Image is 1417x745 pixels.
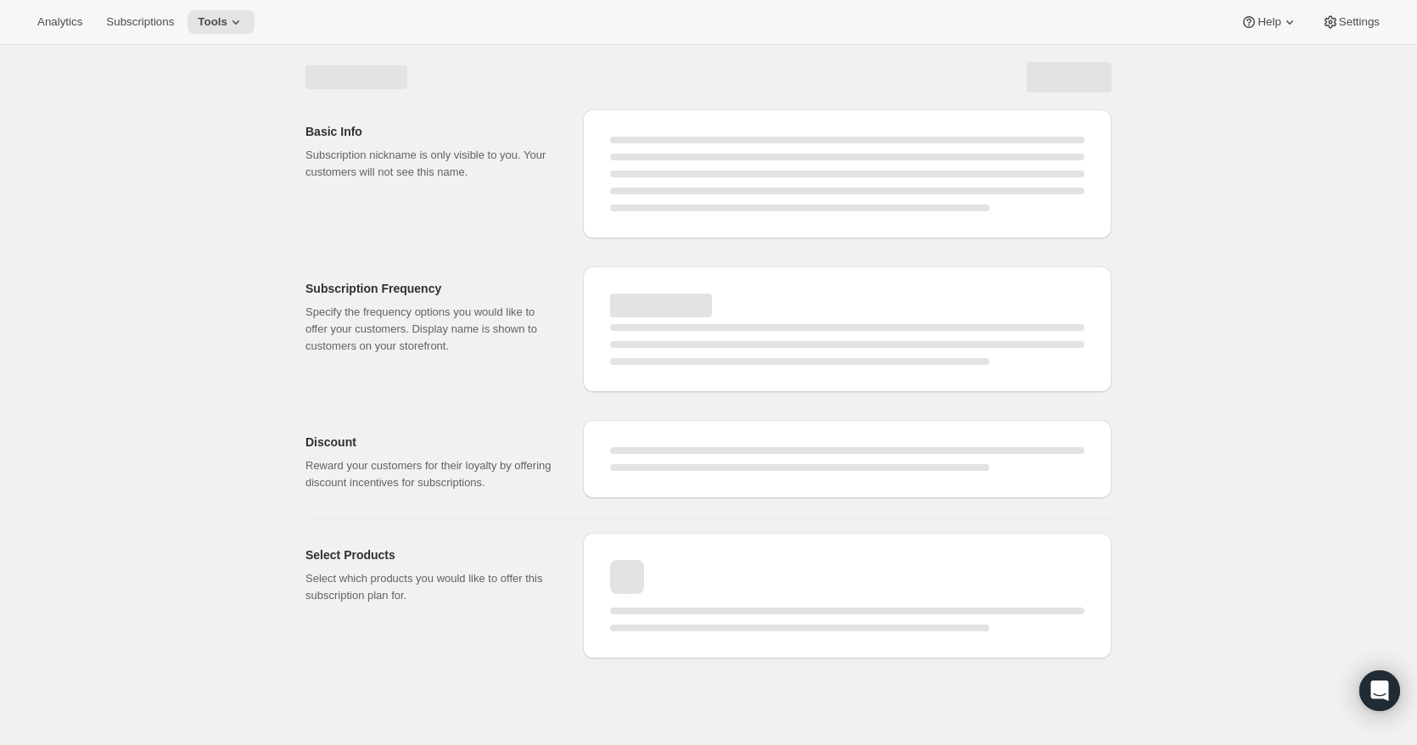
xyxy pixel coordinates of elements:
h2: Basic Info [305,123,556,140]
span: Subscriptions [106,15,174,29]
span: Help [1257,15,1280,29]
p: Subscription nickname is only visible to you. Your customers will not see this name. [305,147,556,181]
p: Specify the frequency options you would like to offer your customers. Display name is shown to cu... [305,304,556,355]
span: Settings [1339,15,1380,29]
span: Analytics [37,15,82,29]
button: Subscriptions [96,10,184,34]
button: Help [1230,10,1308,34]
button: Analytics [27,10,92,34]
h2: Select Products [305,546,556,563]
p: Reward your customers for their loyalty by offering discount incentives for subscriptions. [305,457,556,491]
span: Tools [198,15,227,29]
div: Page loading [285,45,1132,665]
h2: Subscription Frequency [305,280,556,297]
p: Select which products you would like to offer this subscription plan for. [305,570,556,604]
h2: Discount [305,434,556,451]
button: Settings [1312,10,1390,34]
div: Open Intercom Messenger [1359,670,1400,711]
button: Tools [188,10,255,34]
